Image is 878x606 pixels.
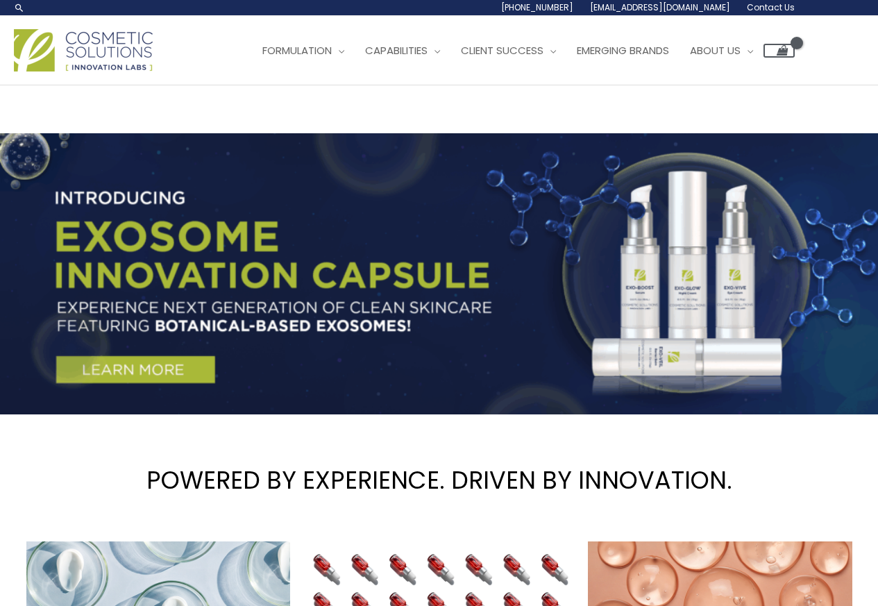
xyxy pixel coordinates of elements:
a: Formulation [252,30,355,71]
span: [EMAIL_ADDRESS][DOMAIN_NAME] [590,1,730,13]
a: Capabilities [355,30,450,71]
span: Contact Us [747,1,795,13]
a: Emerging Brands [566,30,679,71]
span: Formulation [262,43,332,58]
a: View Shopping Cart, empty [763,44,795,58]
a: Client Success [450,30,566,71]
span: Capabilities [365,43,428,58]
span: About Us [690,43,741,58]
img: Cosmetic Solutions Logo [14,29,153,71]
span: Emerging Brands [577,43,669,58]
a: About Us [679,30,763,71]
a: Search icon link [14,2,25,13]
span: [PHONE_NUMBER] [501,1,573,13]
span: Client Success [461,43,543,58]
nav: Site Navigation [242,30,795,71]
